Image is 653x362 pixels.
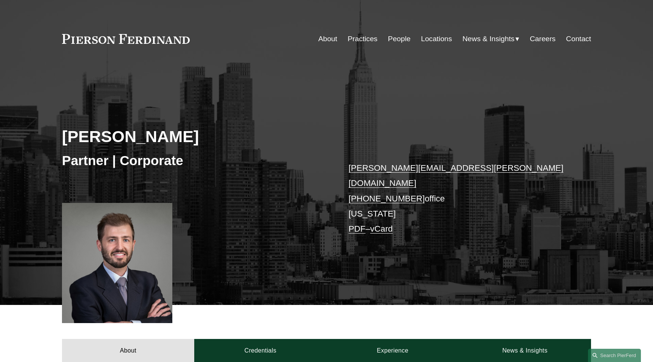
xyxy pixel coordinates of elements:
a: Locations [421,32,452,46]
a: About [62,339,194,362]
a: folder dropdown [463,32,520,46]
a: Credentials [194,339,326,362]
p: office [US_STATE] – [348,161,569,237]
a: PDF [348,224,365,234]
a: Contact [566,32,591,46]
a: vCard [370,224,393,234]
a: Experience [326,339,459,362]
a: [PERSON_NAME][EMAIL_ADDRESS][PERSON_NAME][DOMAIN_NAME] [348,163,563,188]
a: Search this site [588,349,641,362]
span: News & Insights [463,32,515,46]
a: Careers [530,32,556,46]
h2: [PERSON_NAME] [62,127,326,146]
a: News & Insights [459,339,591,362]
h3: Partner | Corporate [62,152,326,169]
a: Practices [348,32,378,46]
a: People [388,32,411,46]
a: About [318,32,337,46]
a: [PHONE_NUMBER] [348,194,425,203]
